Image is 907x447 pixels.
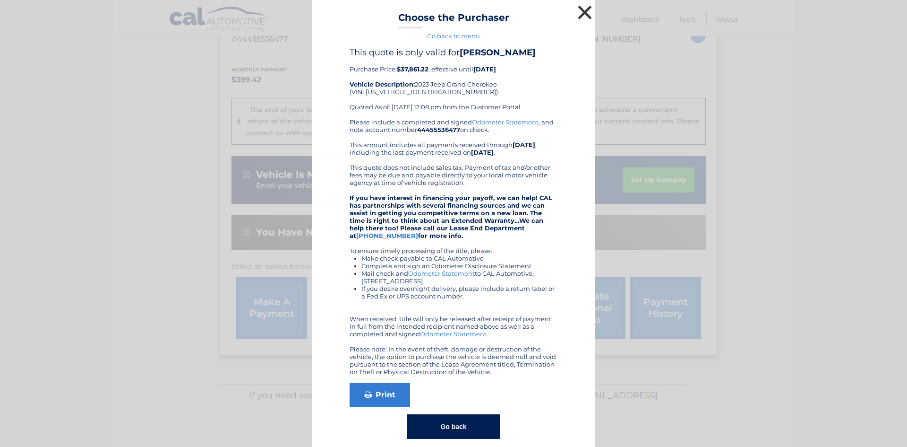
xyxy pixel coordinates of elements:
button: × [575,3,594,22]
a: Odometer Statement [420,330,487,338]
a: Print [350,383,410,407]
h3: Choose the Purchaser [398,12,509,28]
strong: If you have interest in financing your payoff, we can help! CAL has partnerships with several fin... [350,194,552,239]
li: Mail check and to CAL Automotive, [STREET_ADDRESS] [361,270,557,285]
li: Complete and sign an Odometer Disclosure Statement [361,262,557,270]
b: $37,861.22 [397,65,428,73]
b: 44455536477 [417,126,460,133]
a: Go back to menu [427,32,480,40]
div: Please include a completed and signed , and note account number on check. This amount includes al... [350,118,557,376]
b: [DATE] [471,149,494,156]
a: Odometer Statement [472,118,539,126]
li: Make check payable to CAL Automotive [361,254,557,262]
b: [PERSON_NAME] [460,47,536,58]
h4: This quote is only valid for [350,47,557,58]
a: Odometer Statement [408,270,475,277]
li: If you desire overnight delivery, please include a return label or a Fed Ex or UPS account number. [361,285,557,300]
b: [DATE] [513,141,535,149]
b: [DATE] [473,65,496,73]
div: Purchase Price: , effective until 2023 Jeep Grand Cherokee (VIN: [US_VEHICLE_IDENTIFICATION_NUMBE... [350,47,557,118]
button: Go back [407,414,499,439]
strong: Vehicle Description: [350,80,415,88]
a: [PHONE_NUMBER] [356,232,418,239]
